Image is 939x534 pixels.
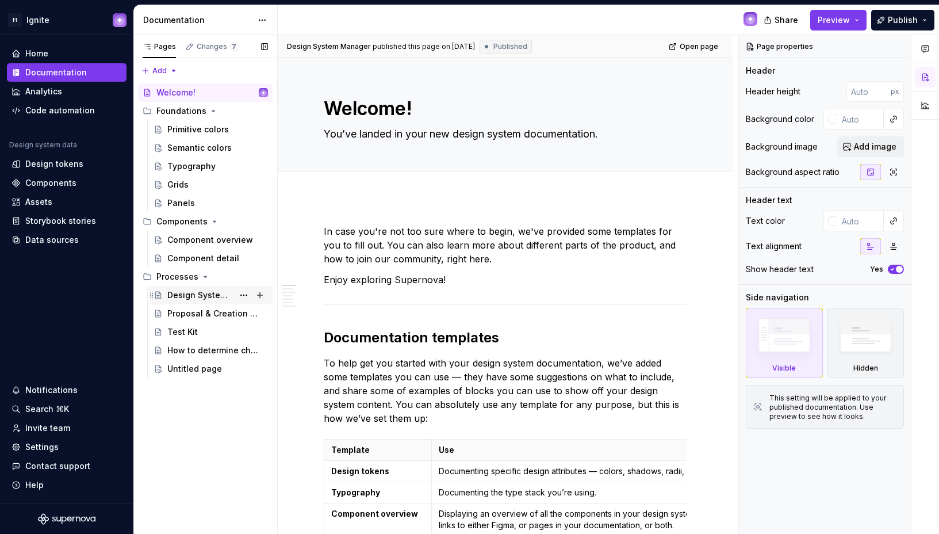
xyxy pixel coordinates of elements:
strong: Design tokens [331,466,389,476]
button: Publish [871,10,934,30]
p: In case you're not too sure where to begin, we've provided some templates for you to fill out. Yo... [324,224,687,266]
div: Settings [25,441,59,453]
a: Component detail [149,249,273,268]
button: Add image [837,136,904,157]
p: Displaying an overview of all the components in your design system, with links to either Figma, o... [439,508,730,531]
div: Text alignment [746,241,802,252]
div: Show header text [746,264,814,275]
textarea: Welcome! [321,95,684,123]
a: Primitive colors [149,120,273,139]
strong: Component overview [331,509,418,518]
a: Data sources [7,231,127,249]
button: Preview [810,10,867,30]
div: Invite team [25,422,70,434]
div: How to determine change severity [167,345,262,356]
input: Auto [837,109,884,129]
div: Untitled page [167,363,222,375]
p: Documenting the type stack you’re using. [439,487,730,498]
div: Home [25,48,48,59]
div: Component detail [167,253,239,264]
div: Components [156,216,208,227]
span: Published [493,42,527,51]
textarea: You’ve landed in your new design system documentation. [321,125,684,143]
button: Share [758,10,806,30]
a: Untitled page [149,360,273,378]
span: Preview [818,14,850,26]
div: Header height [746,86,800,97]
div: Page tree [138,83,273,378]
span: Open page [680,42,718,51]
div: Design system data [9,140,77,150]
a: Open page [665,39,723,55]
div: Welcome! [156,87,196,98]
div: Primitive colors [167,124,229,135]
span: Add [152,66,167,75]
a: Welcome!Design System Manager [138,83,273,102]
div: This setting will be applied to your published documentation. Use preview to see how it looks. [769,394,896,421]
img: Design System Manager [259,88,268,97]
div: Documentation [25,67,87,78]
a: Test Kit [149,323,273,341]
input: Auto [837,211,884,231]
a: Invite team [7,419,127,437]
a: Storybook stories [7,212,127,230]
div: Storybook stories [25,215,96,227]
div: Background image [746,141,818,152]
a: Design System Foundations & Operations [149,286,273,304]
span: Add image [854,141,896,152]
svg: Supernova Logo [38,513,95,525]
div: Foundations [156,105,206,117]
div: Test Kit [167,326,198,338]
button: Add [138,63,181,79]
div: Processes [138,268,273,286]
div: Documentation [143,14,252,26]
div: Hidden [827,308,904,378]
img: Design System Manager [743,12,757,26]
a: Settings [7,438,127,456]
div: Search ⌘K [25,403,69,415]
div: Design tokens [25,158,83,170]
p: Documenting specific design attributes — colors, shadows, radii, and so on. [439,466,730,477]
span: 7 [229,42,239,51]
div: Components [25,177,76,189]
button: Contact support [7,457,127,475]
p: Template [331,444,424,456]
a: Panels [149,194,273,212]
div: Data sources [25,234,79,246]
span: Share [775,14,798,26]
div: published this page on [DATE] [373,42,475,51]
div: Ignite [26,14,49,26]
div: Notifications [25,384,78,396]
a: Assets [7,193,127,211]
a: Design tokens [7,155,127,173]
a: Typography [149,157,273,176]
a: Code automation [7,101,127,120]
div: Code automation [25,105,95,116]
a: Components [7,174,127,192]
div: Assets [25,196,52,208]
div: Header text [746,194,792,206]
p: To help get you started with your design system documentation, we’ve added some templates you can... [324,356,687,425]
span: Publish [888,14,918,26]
div: Contact support [25,460,90,472]
div: FI [8,13,22,27]
div: Visible [746,308,823,378]
div: Component overview [167,234,253,246]
p: Enjoy exploring Supernova! [324,273,687,287]
div: Hidden [853,364,878,373]
a: Home [7,44,127,63]
div: Typography [167,161,216,172]
button: Help [7,476,127,494]
button: Search ⌘K [7,400,127,418]
div: Header [746,65,775,77]
input: Auto [846,81,891,102]
h2: Documentation templates [324,329,687,347]
div: Proposal & Creation Process v1.0 [167,308,262,319]
div: Help [25,479,44,491]
p: Use [439,444,730,456]
a: Component overview [149,231,273,249]
div: Grids [167,179,189,190]
div: Processes [156,271,198,283]
strong: Typography [331,487,380,497]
